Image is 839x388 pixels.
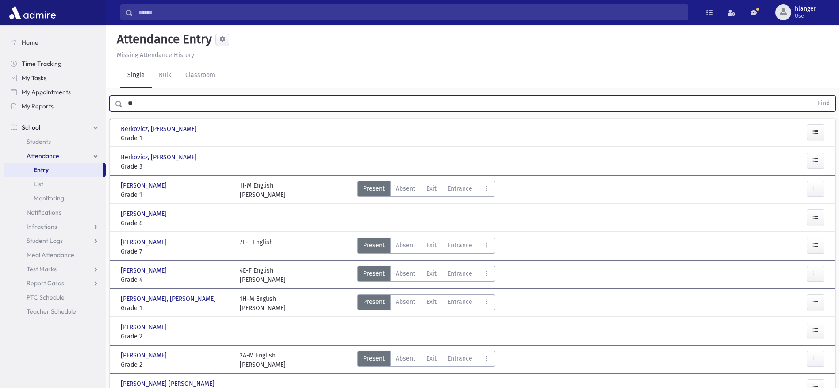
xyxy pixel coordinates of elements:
[27,251,74,259] span: Meal Attendance
[363,269,385,278] span: Present
[4,290,106,304] a: PTC Schedule
[27,279,64,287] span: Report Cards
[121,209,169,219] span: [PERSON_NAME]
[113,51,194,59] a: Missing Attendance History
[240,294,286,313] div: 1H-M English [PERSON_NAME]
[396,354,415,363] span: Absent
[117,51,194,59] u: Missing Attendance History
[426,184,437,193] span: Exit
[4,120,106,134] a: School
[448,269,472,278] span: Entrance
[795,12,816,19] span: User
[4,35,106,50] a: Home
[795,5,816,12] span: hlanger
[4,304,106,319] a: Teacher Schedule
[121,360,231,369] span: Grade 2
[4,85,106,99] a: My Appointments
[7,4,58,21] img: AdmirePro
[120,63,152,88] a: Single
[121,247,231,256] span: Grade 7
[426,297,437,307] span: Exit
[22,74,46,82] span: My Tasks
[396,184,415,193] span: Absent
[363,354,385,363] span: Present
[357,238,495,256] div: AttTypes
[34,194,64,202] span: Monitoring
[121,134,231,143] span: Grade 1
[4,219,106,234] a: Infractions
[357,181,495,200] div: AttTypes
[357,266,495,284] div: AttTypes
[4,248,106,262] a: Meal Attendance
[27,237,63,245] span: Student Logs
[448,184,472,193] span: Entrance
[152,63,178,88] a: Bulk
[113,32,212,47] h5: Attendance Entry
[4,99,106,113] a: My Reports
[121,238,169,247] span: [PERSON_NAME]
[363,241,385,250] span: Present
[448,297,472,307] span: Entrance
[22,102,54,110] span: My Reports
[426,269,437,278] span: Exit
[4,163,103,177] a: Entry
[22,38,38,46] span: Home
[240,238,273,256] div: 7F-F English
[4,191,106,205] a: Monitoring
[22,88,71,96] span: My Appointments
[363,184,385,193] span: Present
[121,219,231,228] span: Grade 8
[4,177,106,191] a: List
[363,297,385,307] span: Present
[121,332,231,341] span: Grade 2
[121,153,199,162] span: Berkovicz, [PERSON_NAME]
[121,190,231,200] span: Grade 1
[396,241,415,250] span: Absent
[121,323,169,332] span: [PERSON_NAME]
[4,134,106,149] a: Students
[240,266,286,284] div: 4E-F English [PERSON_NAME]
[448,241,472,250] span: Entrance
[27,307,76,315] span: Teacher Schedule
[4,57,106,71] a: Time Tracking
[133,4,688,20] input: Search
[27,293,65,301] span: PTC Schedule
[426,354,437,363] span: Exit
[121,181,169,190] span: [PERSON_NAME]
[4,71,106,85] a: My Tasks
[240,351,286,369] div: 2A-M English [PERSON_NAME]
[448,354,472,363] span: Entrance
[27,223,57,230] span: Infractions
[4,262,106,276] a: Test Marks
[121,303,231,313] span: Grade 1
[4,205,106,219] a: Notifications
[426,241,437,250] span: Exit
[240,181,286,200] div: 1J-M English [PERSON_NAME]
[34,166,49,174] span: Entry
[4,149,106,163] a: Attendance
[812,96,835,111] button: Find
[22,60,61,68] span: Time Tracking
[27,265,57,273] span: Test Marks
[396,297,415,307] span: Absent
[357,294,495,313] div: AttTypes
[27,138,51,146] span: Students
[27,152,59,160] span: Attendance
[121,294,218,303] span: [PERSON_NAME], [PERSON_NAME]
[121,275,231,284] span: Grade 4
[178,63,222,88] a: Classroom
[27,208,61,216] span: Notifications
[121,162,231,171] span: Grade 3
[121,266,169,275] span: [PERSON_NAME]
[357,351,495,369] div: AttTypes
[34,180,43,188] span: List
[4,234,106,248] a: Student Logs
[396,269,415,278] span: Absent
[121,351,169,360] span: [PERSON_NAME]
[22,123,40,131] span: School
[121,124,199,134] span: Berkovicz, [PERSON_NAME]
[4,276,106,290] a: Report Cards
